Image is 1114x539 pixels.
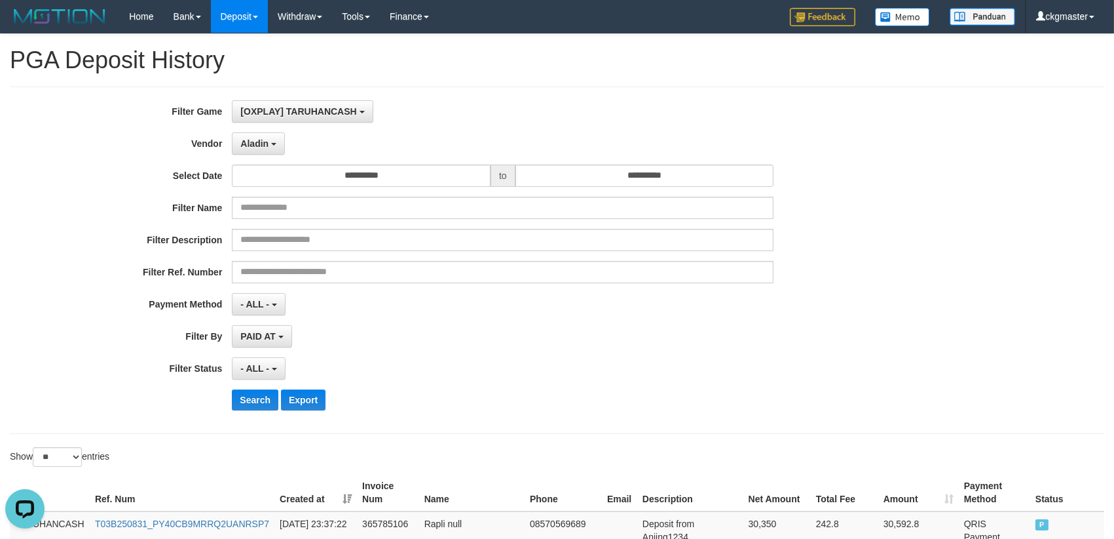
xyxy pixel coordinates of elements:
[602,474,637,511] th: Email
[232,100,373,123] button: [OXPLAY] TARUHANCASH
[240,138,269,149] span: Aladin
[33,447,82,467] select: Showentries
[5,5,45,45] button: Open LiveChat chat widget
[491,165,515,187] span: to
[10,447,109,467] label: Show entries
[1035,519,1049,530] span: PAID
[240,106,356,117] span: [OXPLAY] TARUHANCASH
[357,474,419,511] th: Invoice Num
[950,8,1015,26] img: panduan.png
[232,293,285,315] button: - ALL -
[281,389,325,410] button: Export
[637,474,743,511] th: Description
[240,363,269,374] span: - ALL -
[232,325,291,348] button: PAID AT
[419,474,525,511] th: Name
[10,474,90,511] th: Game
[240,299,269,309] span: - ALL -
[525,474,602,511] th: Phone
[90,474,274,511] th: Ref. Num
[1030,474,1104,511] th: Status
[790,8,855,26] img: Feedback.jpg
[232,132,285,155] button: Aladin
[878,474,959,511] th: Amount: activate to sort column ascending
[232,357,285,380] button: - ALL -
[959,474,1030,511] th: Payment Method
[743,474,811,511] th: Net Amount
[10,47,1104,73] h1: PGA Deposit History
[240,331,275,342] span: PAID AT
[875,8,930,26] img: Button%20Memo.svg
[95,519,269,529] a: T03B250831_PY40CB9MRRQ2UANRSP7
[811,474,878,511] th: Total Fee
[10,7,109,26] img: MOTION_logo.png
[232,389,278,410] button: Search
[274,474,357,511] th: Created at: activate to sort column ascending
